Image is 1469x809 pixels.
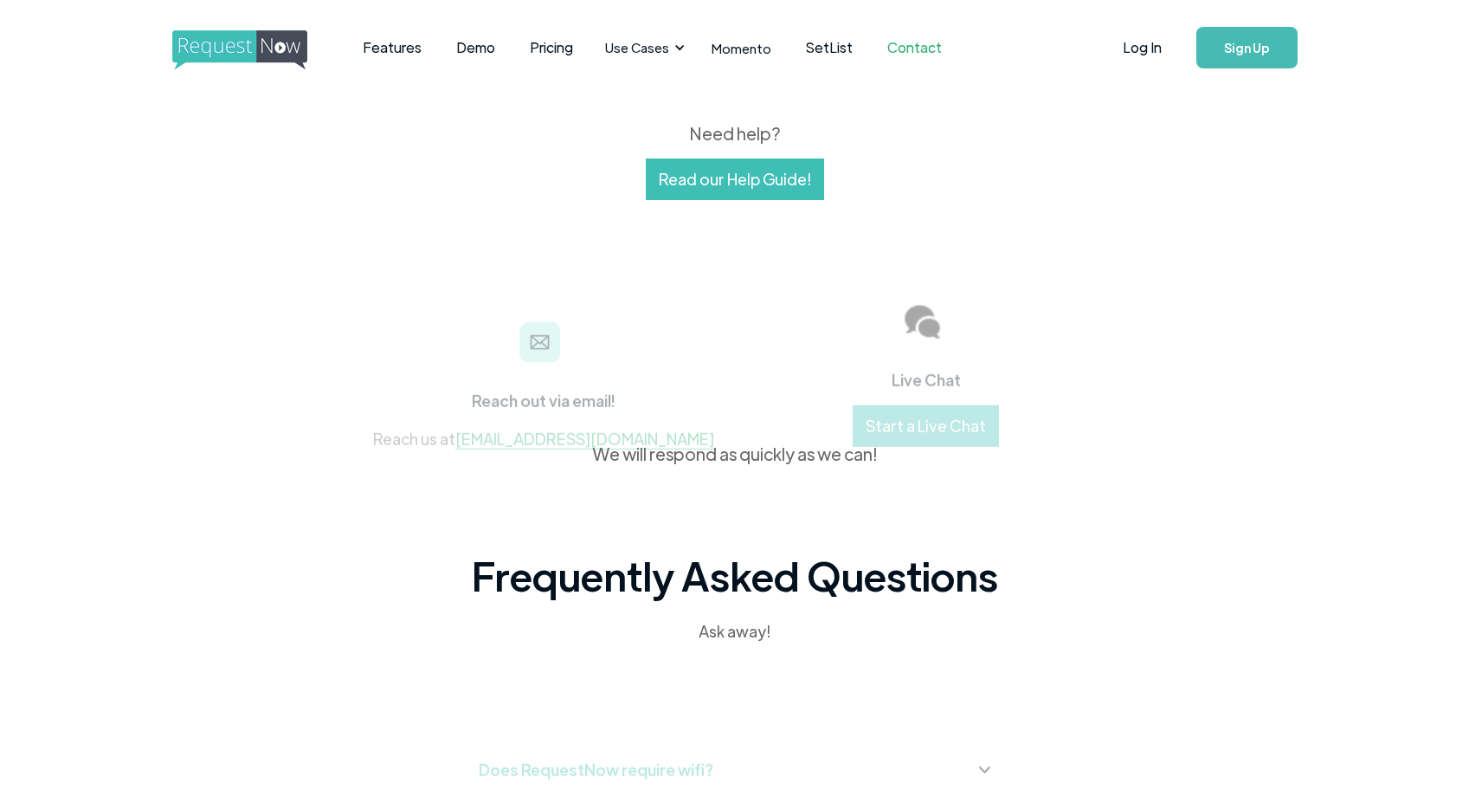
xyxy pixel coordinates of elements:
[646,159,824,200] a: Read our Help Guide!
[605,38,669,57] div: Use Cases
[472,549,998,601] h2: Frequently Asked Questions
[595,21,690,74] div: Use Cases
[853,405,999,447] a: Start a Live Chat
[694,23,789,74] a: Momento
[472,389,615,413] h5: Reach out via email!
[1105,17,1179,78] a: Log In
[1196,27,1298,68] a: Sign Up
[520,618,950,644] div: Ask away!
[345,21,439,74] a: Features
[328,120,1142,146] div: Need help?
[512,21,590,74] a: Pricing
[870,21,959,74] a: Contact
[789,21,870,74] a: SetList
[439,21,512,74] a: Demo
[455,429,714,450] a: [EMAIL_ADDRESS][DOMAIN_NAME]
[172,30,339,70] img: requestnow logo
[891,368,960,392] h5: Live Chat
[479,756,713,784] div: Does RequestNow require wifi?
[373,426,714,452] div: Reach us at
[592,441,878,467] div: We will respond as quickly as we can!
[172,30,302,65] a: home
